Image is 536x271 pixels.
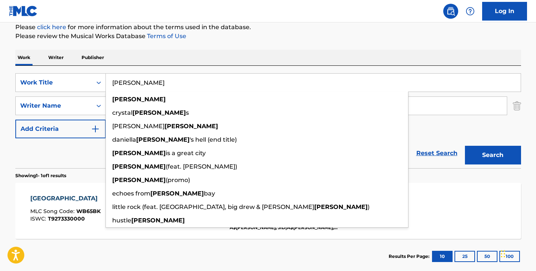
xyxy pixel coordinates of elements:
[30,208,76,215] span: MLC Song Code :
[9,6,38,16] img: MLC Logo
[15,172,66,179] p: Showing 1 - 1 of 1 results
[15,23,521,32] p: Please for more information about the terms used in the database.
[150,190,204,197] strong: [PERSON_NAME]
[454,251,475,262] button: 25
[513,96,521,115] img: Delete Criterion
[20,78,88,87] div: Work Title
[136,136,190,143] strong: [PERSON_NAME]
[79,50,106,65] p: Publisher
[477,251,497,262] button: 50
[131,217,185,224] strong: [PERSON_NAME]
[48,215,85,222] span: T9273330000
[91,124,100,133] img: 9d2ae6d4665cec9f34b9.svg
[15,32,521,41] p: Please review the Musical Works Database
[146,33,186,40] a: Terms of Use
[465,146,521,164] button: Search
[30,215,48,222] span: ISWC :
[20,101,88,110] div: Writer Name
[166,150,206,157] span: is a great city
[413,145,461,161] a: Reset Search
[204,190,215,197] span: bay
[112,163,166,170] strong: [PERSON_NAME]
[112,150,166,157] strong: [PERSON_NAME]
[314,203,368,210] strong: [PERSON_NAME]
[166,176,190,184] span: (promo)
[30,194,101,203] div: [GEOGRAPHIC_DATA]
[432,251,453,262] button: 10
[46,50,66,65] p: Writer
[112,176,166,184] strong: [PERSON_NAME]
[112,109,132,116] span: crystal
[15,73,521,168] form: Search Form
[482,2,527,21] a: Log In
[112,217,131,224] span: hustle
[112,190,150,197] span: echoes from
[501,243,505,265] div: Drag
[389,253,431,260] p: Results Per Page:
[190,136,237,143] span: 's hell (end title)
[15,120,106,138] button: Add Criteria
[112,203,314,210] span: little rock (feat. [GEOGRAPHIC_DATA], big drew & [PERSON_NAME]
[132,109,186,116] strong: [PERSON_NAME]
[446,7,455,16] img: search
[112,136,136,143] span: daniella
[112,96,166,103] strong: [PERSON_NAME]
[166,163,237,170] span: (feat. [PERSON_NAME])
[165,123,218,130] strong: [PERSON_NAME]
[15,50,33,65] p: Work
[76,208,101,215] span: WB65BK
[499,235,536,271] iframe: Chat Widget
[37,24,66,31] a: click here
[186,109,189,116] span: s
[15,183,521,239] a: [GEOGRAPHIC_DATA]MLC Song Code:WB65BKISWC:T9273330000Writers (3)[PERSON_NAME] [PERSON_NAME], [PER...
[466,7,475,16] img: help
[112,123,165,130] span: [PERSON_NAME]
[463,4,478,19] div: Help
[368,203,370,210] span: )
[443,4,458,19] a: Public Search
